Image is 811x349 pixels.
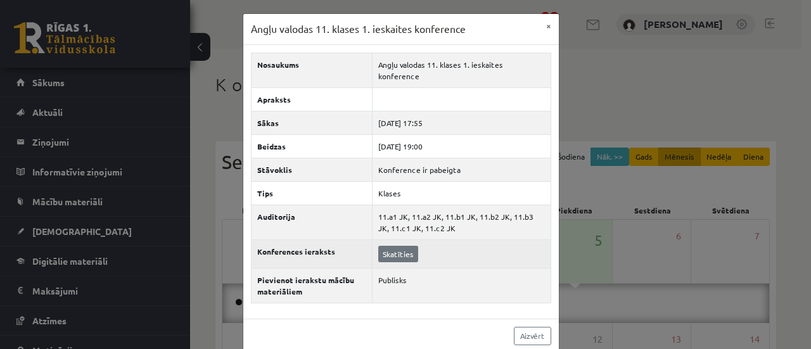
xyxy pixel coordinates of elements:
th: Pievienot ierakstu mācību materiāliem [251,268,372,303]
th: Apraksts [251,87,372,111]
td: 11.a1 JK, 11.a2 JK, 11.b1 JK, 11.b2 JK, 11.b3 JK, 11.c1 JK, 11.c2 JK [372,205,551,239]
td: Klases [372,181,551,205]
td: [DATE] 17:55 [372,111,551,134]
th: Stāvoklis [251,158,372,181]
th: Auditorija [251,205,372,239]
td: Konference ir pabeigta [372,158,551,181]
th: Tips [251,181,372,205]
a: Aizvērt [514,327,551,345]
th: Konferences ieraksts [251,239,372,268]
th: Sākas [251,111,372,134]
h3: Angļu valodas 11. klases 1. ieskaites konference [251,22,466,37]
td: Publisks [372,268,551,303]
th: Nosaukums [251,53,372,87]
td: Angļu valodas 11. klases 1. ieskaites konference [372,53,551,87]
a: Skatīties [378,246,418,262]
button: × [539,14,559,38]
th: Beidzas [251,134,372,158]
td: [DATE] 19:00 [372,134,551,158]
